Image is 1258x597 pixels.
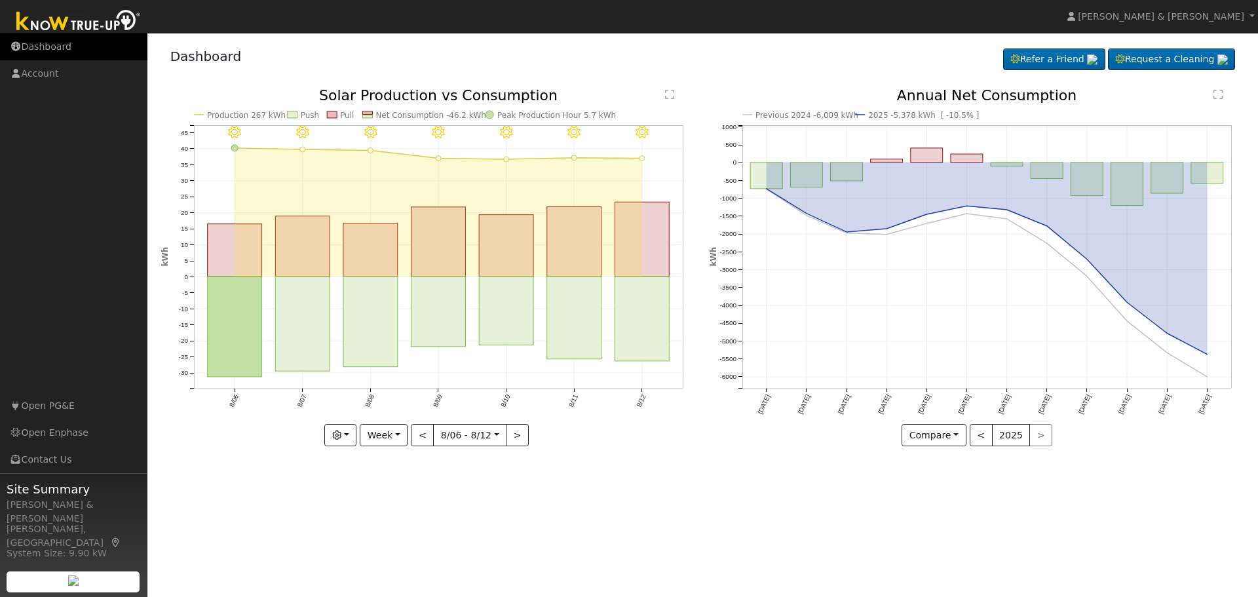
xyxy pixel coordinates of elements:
[1165,351,1170,356] circle: onclick=""
[180,177,188,184] text: 30
[790,163,822,187] rect: onclick=""
[1124,318,1130,324] circle: onclick=""
[844,231,849,236] circle: onclick=""
[897,87,1077,104] text: Annual Net Consumption
[719,195,736,202] text: -1000
[180,225,188,233] text: 15
[871,159,903,163] rect: onclick=""
[231,145,238,151] circle: onclick=""
[804,211,809,216] circle: onclick=""
[7,522,140,550] div: [PERSON_NAME], [GEOGRAPHIC_DATA]
[180,129,188,136] text: 45
[506,424,529,446] button: >
[1084,257,1090,262] circle: onclick=""
[10,7,147,37] img: Know True-Up
[1111,163,1143,206] rect: onclick=""
[884,226,889,231] circle: onclick=""
[170,48,242,64] a: Dashboard
[571,155,577,161] circle: onclick=""
[184,258,188,265] text: 5
[1071,163,1103,196] rect: onclick=""
[755,111,858,120] text: Previous 2024 -6,009 kWh
[1084,274,1090,279] circle: onclick=""
[300,111,318,120] text: Push
[615,277,669,361] rect: onclick=""
[161,247,170,267] text: kWh
[207,224,261,277] rect: onclick=""
[1031,163,1063,179] rect: onclick=""
[911,148,943,163] rect: onclick=""
[497,111,616,120] text: Peak Production Hour 5.7 kWh
[804,213,809,218] circle: onclick=""
[719,248,736,256] text: -2500
[1004,207,1010,212] circle: onclick=""
[479,215,533,277] rect: onclick=""
[733,159,736,166] text: 0
[722,123,737,130] text: 1000
[180,145,188,152] text: 40
[7,498,140,526] div: [PERSON_NAME] & [PERSON_NAME]
[997,393,1012,415] text: [DATE]
[368,148,373,153] circle: onclick=""
[1165,331,1170,336] circle: onclick=""
[709,247,718,267] text: kWh
[1077,393,1092,415] text: [DATE]
[1117,393,1132,415] text: [DATE]
[299,147,305,152] circle: onclick=""
[719,231,736,238] text: -2000
[764,186,769,191] circle: onclick=""
[831,163,863,181] rect: onclick=""
[567,126,581,139] i: 8/11 - Clear
[615,202,669,277] rect: onclick=""
[1191,163,1223,183] rect: onclick=""
[479,277,533,345] rect: onclick=""
[228,393,240,408] text: 8/06
[1087,54,1097,65] img: retrieve
[1037,393,1052,415] text: [DATE]
[228,126,241,139] i: 8/06 - Clear
[1217,54,1228,65] img: retrieve
[375,111,486,120] text: Net Consumption -46.2 kWh
[639,156,645,161] circle: onclick=""
[178,321,188,328] text: -15
[1151,163,1183,193] rect: onclick=""
[868,111,979,120] text: 2025 -5,378 kWh [ -10.5% ]
[1003,48,1105,71] a: Refer a Friend
[207,277,261,377] rect: onclick=""
[756,393,771,415] text: [DATE]
[319,87,558,104] text: Solar Production vs Consumption
[1205,352,1210,357] circle: onclick=""
[750,163,782,189] rect: onclick=""
[1197,393,1212,415] text: [DATE]
[178,337,188,345] text: -20
[411,424,434,446] button: <
[719,266,736,273] text: -3000
[499,393,511,408] text: 8/10
[411,207,465,277] rect: onclick=""
[180,241,188,248] text: 10
[182,289,188,296] text: -5
[178,305,188,313] text: -10
[844,229,849,235] circle: onclick=""
[436,156,441,161] circle: onclick=""
[1213,89,1223,100] text: 
[432,393,444,408] text: 8/09
[991,163,1023,166] rect: onclick=""
[924,212,929,217] circle: onclick=""
[180,209,188,216] text: 20
[178,353,188,360] text: -25
[917,393,932,415] text: [DATE]
[1044,223,1050,229] circle: onclick=""
[719,212,736,220] text: -1500
[1078,11,1244,22] span: [PERSON_NAME] & [PERSON_NAME]
[719,355,736,362] text: -5500
[1124,300,1130,305] circle: onclick=""
[719,302,736,309] text: -4000
[1205,374,1210,379] circle: onclick=""
[343,223,398,277] rect: onclick=""
[719,284,736,291] text: -3500
[636,126,649,139] i: 8/12 - Clear
[364,126,377,139] i: 8/08 - Clear
[296,126,309,139] i: 8/07 - Clear
[951,154,983,163] rect: onclick=""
